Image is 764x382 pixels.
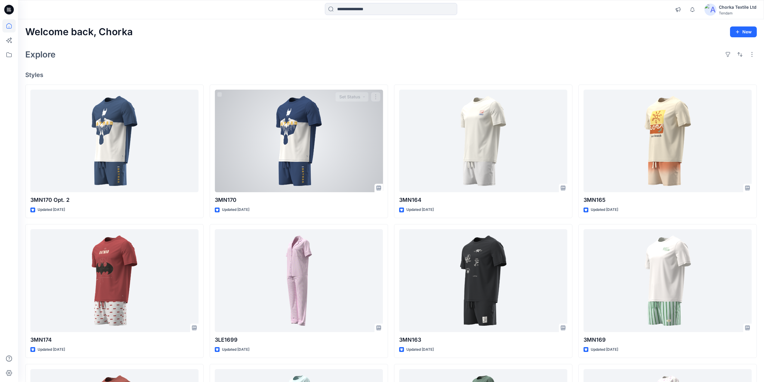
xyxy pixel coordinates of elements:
[215,196,383,204] p: 3MN170
[584,229,752,332] a: 3MN169
[584,336,752,344] p: 3MN169
[30,336,199,344] p: 3MN174
[719,4,756,11] div: Chorka Textile Ltd
[222,207,249,213] p: Updated [DATE]
[719,11,756,15] div: Tendam
[704,4,716,16] img: avatar
[730,26,757,37] button: New
[399,196,567,204] p: 3MN164
[399,336,567,344] p: 3MN163
[584,196,752,204] p: 3MN165
[30,196,199,204] p: 3MN170 Opt. 2
[591,347,618,353] p: Updated [DATE]
[30,90,199,193] a: 3MN170 Opt. 2
[38,207,65,213] p: Updated [DATE]
[25,50,56,59] h2: Explore
[38,347,65,353] p: Updated [DATE]
[215,336,383,344] p: 3LE1699
[399,90,567,193] a: 3MN164
[406,207,434,213] p: Updated [DATE]
[215,229,383,332] a: 3LE1699
[584,90,752,193] a: 3MN165
[215,90,383,193] a: 3MN170
[591,207,618,213] p: Updated [DATE]
[30,229,199,332] a: 3MN174
[399,229,567,332] a: 3MN163
[25,71,757,79] h4: Styles
[406,347,434,353] p: Updated [DATE]
[25,26,133,38] h2: Welcome back, Chorka
[222,347,249,353] p: Updated [DATE]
